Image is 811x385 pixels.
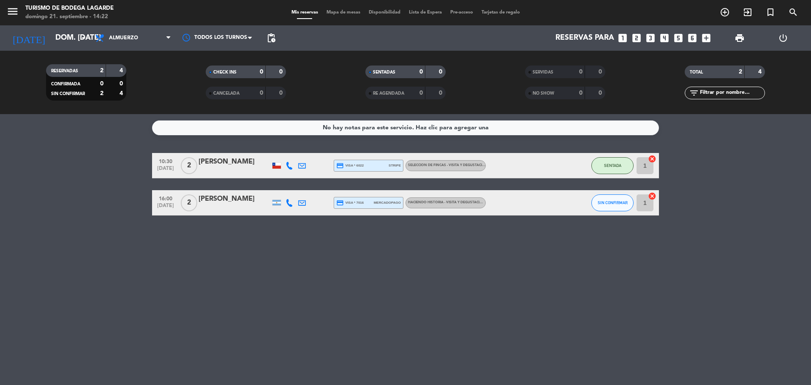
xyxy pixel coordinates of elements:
i: arrow_drop_down [79,33,89,43]
span: SIN CONFIRMAR [598,200,628,205]
strong: 2 [100,68,103,74]
i: [DATE] [6,29,51,47]
span: Lista de Espera [405,10,446,15]
span: Almuerzo [109,35,138,41]
div: Turismo de Bodega Lagarde [25,4,114,13]
span: 2 [181,194,197,211]
i: looks_3 [645,33,656,44]
strong: 0 [579,69,582,75]
span: RE AGENDADA [373,91,404,96]
span: stripe [389,163,401,168]
span: CONFIRMADA [51,82,80,86]
strong: 0 [279,90,284,96]
span: NO SHOW [533,91,554,96]
button: SENTADA [591,157,634,174]
strong: 0 [100,81,103,87]
i: add_box [701,33,712,44]
strong: 0 [260,90,263,96]
input: Filtrar por nombre... [699,88,765,98]
span: Mapa de mesas [322,10,365,15]
strong: 0 [579,90,582,96]
span: Reservas para [555,34,614,42]
strong: 0 [260,69,263,75]
span: Mis reservas [287,10,322,15]
span: CHECK INS [213,70,237,74]
div: domingo 21. septiembre - 14:22 [25,13,114,21]
strong: 2 [100,90,103,96]
span: mercadopago [374,200,401,205]
span: HACIENDO HISTORIA - visita y degustación - Idioma: Español [408,201,519,204]
span: TOTAL [690,70,703,74]
i: add_circle_outline [720,7,730,17]
i: cancel [648,155,656,163]
strong: 4 [758,69,763,75]
span: SELECCION DE FINCAS - Visita y degustación - Idioma: Español [408,164,521,167]
i: looks_6 [687,33,698,44]
strong: 0 [599,90,604,96]
span: visa * 7016 [336,199,364,207]
i: cancel [648,192,656,200]
i: looks_4 [659,33,670,44]
i: credit_card [336,199,344,207]
span: Pre-acceso [446,10,477,15]
span: SIN CONFIRMAR [51,92,85,96]
i: credit_card [336,162,344,169]
strong: 4 [120,68,125,74]
i: looks_5 [673,33,684,44]
div: No hay notas para este servicio. Haz clic para agregar una [323,123,489,133]
strong: 0 [439,69,444,75]
i: looks_one [617,33,628,44]
i: power_settings_new [778,33,788,43]
i: search [788,7,798,17]
div: LOG OUT [761,25,805,51]
span: SERVIDAS [533,70,553,74]
strong: 0 [279,69,284,75]
strong: 0 [439,90,444,96]
strong: 4 [120,90,125,96]
button: SIN CONFIRMAR [591,194,634,211]
strong: 0 [599,69,604,75]
strong: 0 [120,81,125,87]
i: filter_list [689,88,699,98]
span: [DATE] [155,203,176,213]
span: pending_actions [266,33,276,43]
span: CANCELADA [213,91,239,96]
span: 10:30 [155,156,176,166]
button: menu [6,5,19,21]
strong: 0 [419,69,423,75]
span: Tarjetas de regalo [477,10,524,15]
span: [DATE] [155,166,176,175]
span: 2 [181,157,197,174]
span: print [735,33,745,43]
span: visa * 6022 [336,162,364,169]
span: SENTADAS [373,70,395,74]
i: turned_in_not [765,7,776,17]
div: [PERSON_NAME] [199,156,270,167]
i: exit_to_app [743,7,753,17]
span: RESERVADAS [51,69,78,73]
span: 16:00 [155,193,176,203]
div: [PERSON_NAME] [199,194,270,205]
strong: 2 [739,69,742,75]
strong: 0 [419,90,423,96]
i: looks_two [631,33,642,44]
i: menu [6,5,19,18]
span: SENTADA [604,163,621,168]
span: Disponibilidad [365,10,405,15]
